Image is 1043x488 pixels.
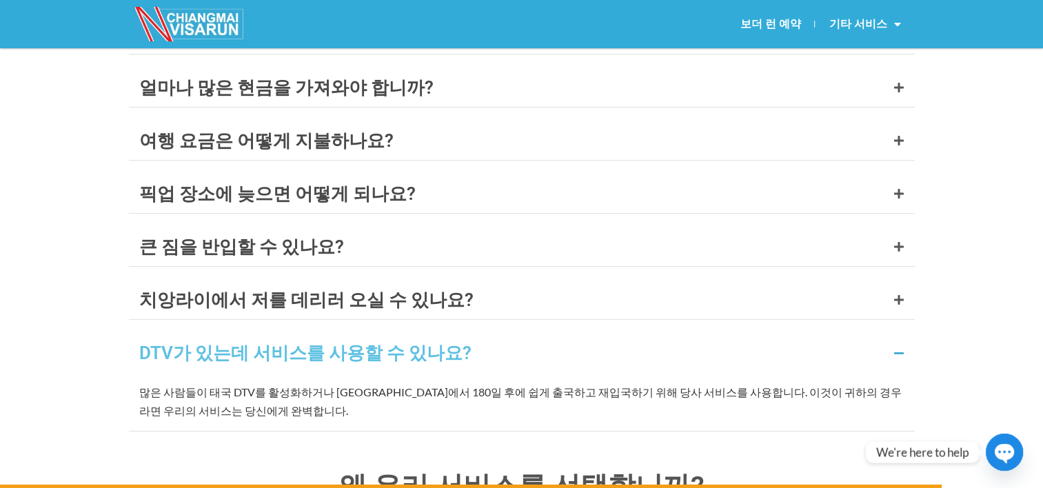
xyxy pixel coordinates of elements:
div: 여행 요금은 어떻게 지불하나요? [139,132,394,150]
a: 기타 서비스 [815,8,914,40]
font: 기타 서비스 [829,17,887,31]
div: DTV가 있는데 서비스를 사용할 수 있나요? [139,344,472,362]
div: 큰 짐을 반입할 수 있나요? [139,238,344,256]
p: 많은 사람들이 태국 DTV를 활성화하거나 [GEOGRAPHIC_DATA]에서 180일 후에 쉽게 출국하고 재입국하기 위해 당사 서비스를 사용합니다. 이것이 귀하의 경우라면 우... [139,383,904,420]
div: 픽업 장소에 늦으면 어떻게 되나요? [139,185,416,203]
div: 얼마나 많은 현금을 가져와야 합니까? [139,79,434,96]
div: 치앙라이에서 저를 데리러 오실 수 있나요? [139,291,474,309]
a: 보더 런 예약 [726,8,814,40]
nav: 메뉴 [521,8,914,40]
